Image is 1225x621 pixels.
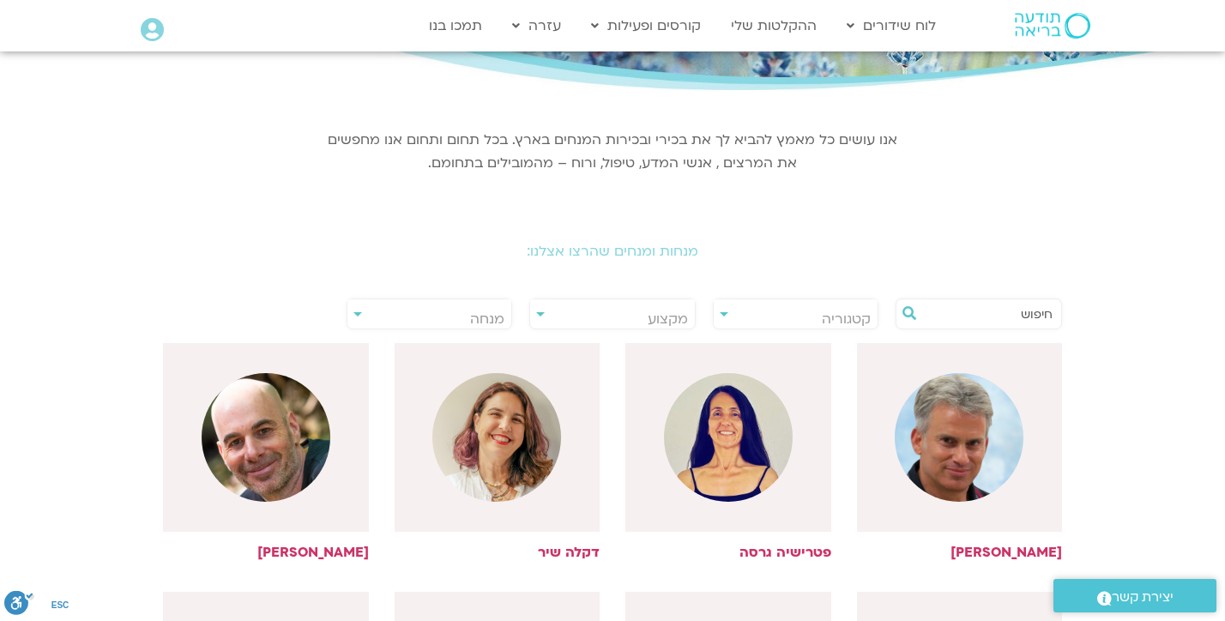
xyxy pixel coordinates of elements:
a: ההקלטות שלי [722,9,825,42]
img: WhatsApp-Image-2025-07-12-at-16.43.23.jpeg [664,373,793,502]
span: יצירת קשר [1112,586,1174,609]
img: תודעה בריאה [1015,13,1090,39]
span: מנחה [470,310,504,329]
h6: [PERSON_NAME] [163,545,369,560]
h6: דקלה שיר [395,545,600,560]
a: תמכו בנו [420,9,491,42]
a: יצירת קשר [1053,579,1216,612]
a: [PERSON_NAME] [857,343,1063,560]
img: %D7%90%D7%A8%D7%99%D7%90%D7%9C-%D7%9E%D7%99%D7%A8%D7%95%D7%96.jpg [202,373,330,502]
p: אנו עושים כל מאמץ להביא לך את בכירי ובכירות המנחים בארץ. בכל תחום ותחום אנו מחפשים את המרצים , אנ... [325,129,900,175]
a: [PERSON_NAME] [163,343,369,560]
input: חיפוש [922,299,1053,329]
img: %D7%A2%D7%A0%D7%91%D7%A8-%D7%91%D7%A8-%D7%A7%D7%9E%D7%94.png [895,373,1023,502]
a: קורסים ופעילות [582,9,709,42]
img: %D7%93%D7%A7%D7%9C%D7%94-%D7%A9%D7%99%D7%A8-%D7%A2%D7%9E%D7%95%D7%93-%D7%9E%D7%A8%D7%A6%D7%94.jpeg [432,373,561,502]
h6: פטרישיה גרסה [625,545,831,560]
h2: מנחות ומנחים שהרצו אצלנו: [132,244,1093,259]
a: לוח שידורים [838,9,944,42]
h6: [PERSON_NAME] [857,545,1063,560]
a: פטרישיה גרסה [625,343,831,560]
a: עזרה [504,9,570,42]
span: קטגוריה [822,310,871,329]
a: דקלה שיר [395,343,600,560]
span: מקצוע [648,310,688,329]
